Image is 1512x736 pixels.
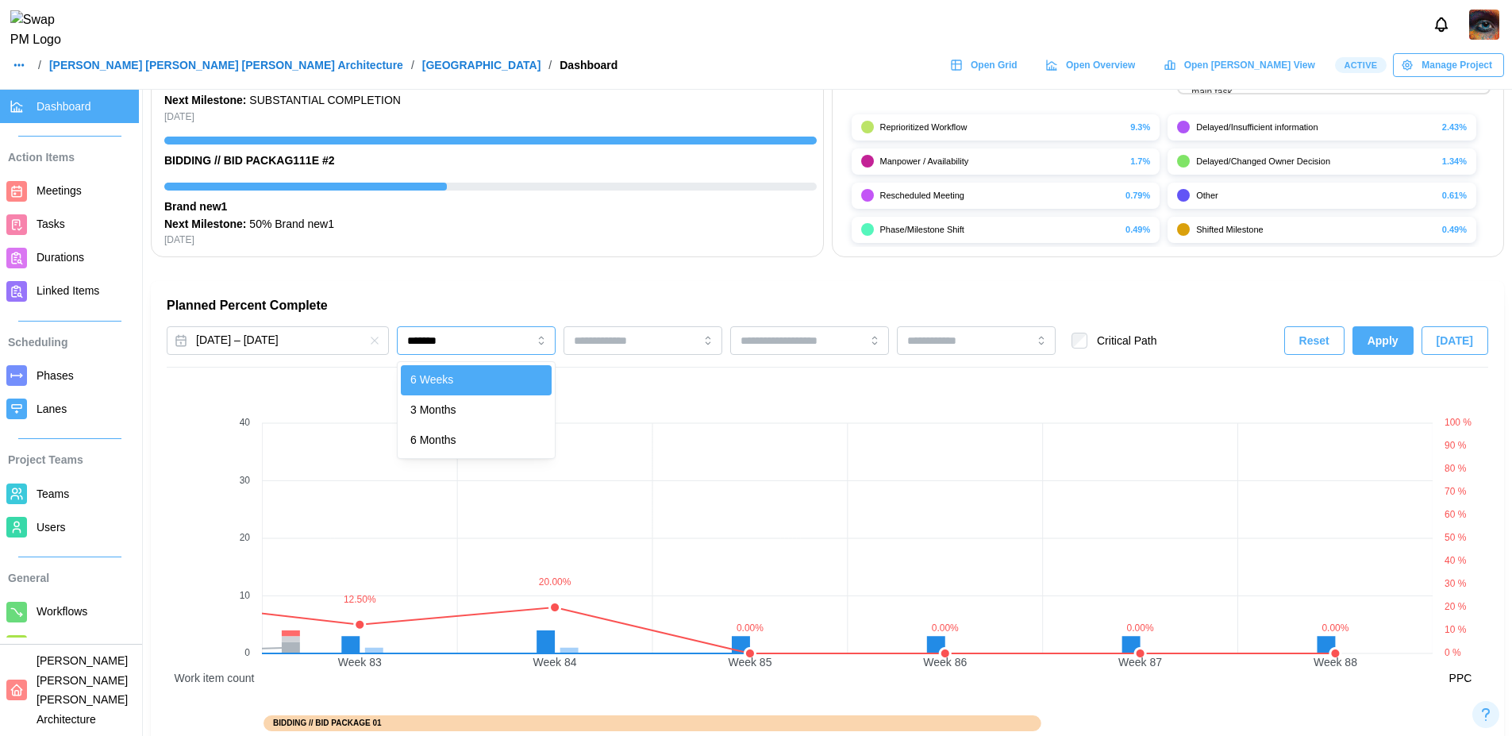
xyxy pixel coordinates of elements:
div: 0.79% [1125,189,1150,202]
span: Lanes [37,403,67,415]
span: Phases [37,369,74,382]
a: [GEOGRAPHIC_DATA] [422,60,541,71]
div: Shifted Milestone [1196,223,1436,237]
strong: Next Milestone: [164,94,246,106]
div: 50% Brand new1 [164,216,817,233]
div: Other [1196,189,1436,202]
span: Manage Project [1422,54,1492,76]
div: 0.61% [1442,189,1467,202]
div: 1.7% [1130,155,1150,168]
span: Open [PERSON_NAME] View [1184,54,1315,76]
div: / [548,60,552,71]
div: Rescheduled Meeting [880,189,1120,202]
div: / [411,60,414,71]
div: 6 Months [401,426,552,456]
div: 2.43% [1442,121,1467,134]
span: Open Overview [1066,54,1135,76]
span: [DATE] [1437,327,1473,354]
span: Reset [1299,327,1329,354]
div: / [38,60,41,71]
img: 2Q== [1469,10,1499,40]
span: Teams [37,487,69,500]
div: 6 Weeks [401,365,552,395]
div: [DATE] [164,110,817,125]
strong: Next Milestone: [164,218,246,230]
span: Apply [1368,327,1399,354]
a: main task [1191,85,1476,100]
div: Delayed/Changed Owner Decision [1196,155,1436,168]
button: Reset [1284,326,1345,355]
span: [PERSON_NAME] [PERSON_NAME] [PERSON_NAME] Architecture [37,654,128,726]
img: Swap PM Logo [10,10,75,50]
a: Open Grid [942,53,1029,77]
span: Meetings [37,184,82,197]
div: 0.49% [1442,223,1467,237]
span: Open Grid [971,54,1018,76]
div: 1.34% [1442,155,1467,168]
div: BIDDING // BID PACKAG111E #2 [164,152,817,170]
span: Tasks [37,218,65,230]
div: 0.49% [1125,223,1150,237]
h2: Planned Percent Complete [167,297,1488,314]
div: SUBSTANTIAL COMPLETION [164,92,817,110]
div: 9.3% [1130,121,1150,134]
div: [DATE] [164,233,817,248]
button: Notifications [1428,11,1455,38]
span: Durations [37,251,84,264]
div: Dashboard [560,60,617,71]
button: [DATE] [1422,326,1488,355]
span: Dashboard [37,100,91,113]
span: Users [37,521,66,534]
div: Manpower / Availability [880,155,1125,168]
a: Open [PERSON_NAME] View [1155,53,1326,77]
span: Linked Items [37,284,99,297]
button: Apply [1352,326,1414,355]
label: Critical Path [1087,333,1156,349]
a: Zulqarnain Khalil [1469,10,1499,40]
a: Open Overview [1037,53,1148,77]
div: 3 Months [401,395,552,426]
div: Brand new1 [164,198,817,216]
div: main task [1191,85,1232,100]
div: Reprioritized Workflow [880,121,1125,134]
button: Feb 26, 2024 – Nov 3, 2025 [167,326,389,355]
div: Phase/Milestone Shift [880,223,1120,237]
button: Manage Project [1393,53,1504,77]
a: [PERSON_NAME] [PERSON_NAME] [PERSON_NAME] Architecture [49,60,403,71]
span: Active [1344,58,1377,72]
div: Delayed/Insufficient information [1196,121,1436,134]
span: Workflows [37,605,87,618]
